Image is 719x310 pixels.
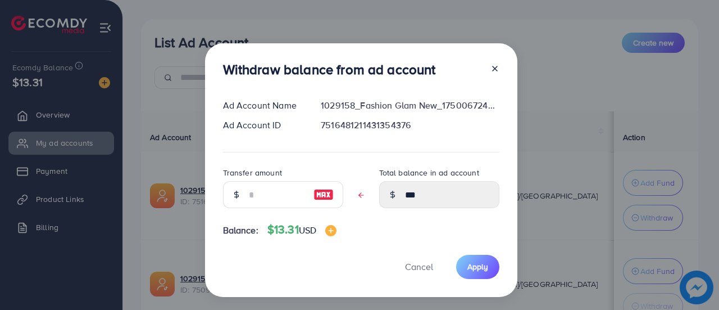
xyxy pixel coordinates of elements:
[325,225,336,236] img: image
[214,119,312,132] div: Ad Account ID
[223,167,282,178] label: Transfer amount
[456,255,499,279] button: Apply
[467,261,488,272] span: Apply
[223,224,258,237] span: Balance:
[391,255,447,279] button: Cancel
[299,224,316,236] span: USD
[267,223,336,237] h4: $13.31
[223,61,436,78] h3: Withdraw balance from ad account
[313,188,334,201] img: image
[379,167,479,178] label: Total balance in ad account
[312,119,508,132] div: 7516481211431354376
[405,260,433,273] span: Cancel
[214,99,312,112] div: Ad Account Name
[312,99,508,112] div: 1029158_Fashion Glam New_1750067246612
